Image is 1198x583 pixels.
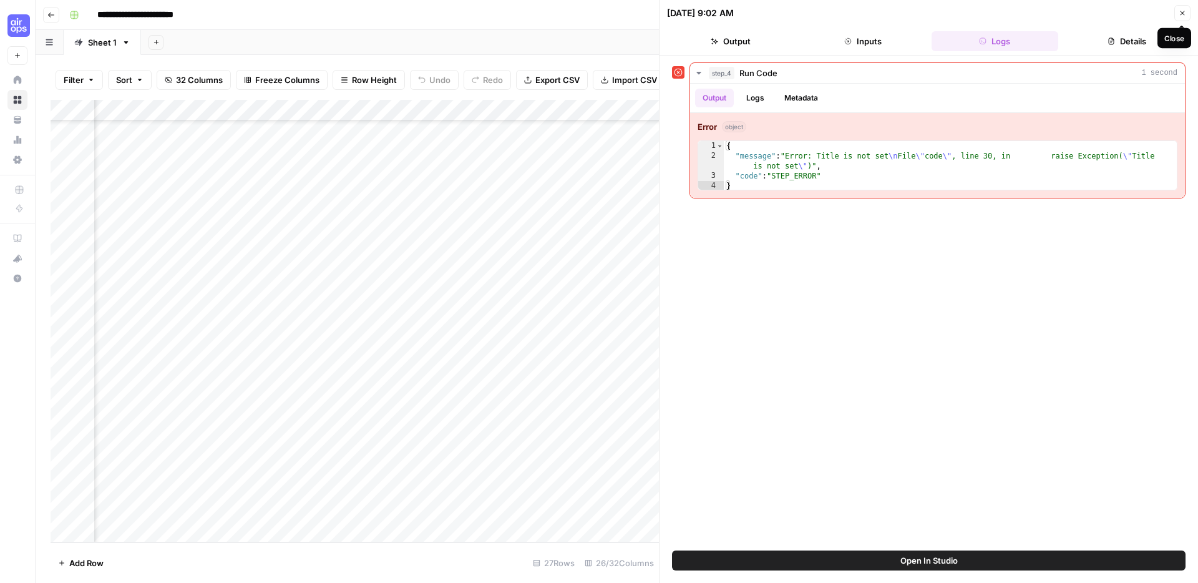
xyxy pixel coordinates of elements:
div: 2 [698,151,724,171]
span: Sort [116,74,132,86]
span: Redo [483,74,503,86]
span: Run Code [739,67,777,79]
a: AirOps Academy [7,228,27,248]
button: Undo [410,70,459,90]
a: Usage [7,130,27,150]
div: Sheet 1 [88,36,117,49]
a: Settings [7,150,27,170]
button: Row Height [333,70,405,90]
img: Cohort 4 Logo [7,14,30,37]
button: Help + Support [7,268,27,288]
button: Details [1063,31,1191,51]
div: What's new? [8,249,27,268]
button: Logs [739,89,772,107]
span: step_4 [709,67,734,79]
button: Import CSV [593,70,665,90]
a: Browse [7,90,27,110]
button: Inputs [799,31,927,51]
strong: Error [698,120,717,133]
button: Add Row [51,553,111,573]
span: Open In Studio [900,554,958,567]
button: Workspace: Cohort 4 [7,10,27,41]
span: Export CSV [535,74,580,86]
span: Filter [64,74,84,86]
button: What's new? [7,248,27,268]
button: 32 Columns [157,70,231,90]
span: object [722,121,746,132]
button: Logs [932,31,1059,51]
span: Add Row [69,557,104,569]
button: Sort [108,70,152,90]
span: Row Height [352,74,397,86]
div: [DATE] 9:02 AM [667,7,734,19]
button: Metadata [777,89,825,107]
span: Undo [429,74,450,86]
span: 1 second [1141,67,1177,79]
button: Export CSV [516,70,588,90]
button: Output [695,89,734,107]
div: 1 [698,141,724,151]
span: Freeze Columns [255,74,319,86]
a: Sheet 1 [64,30,141,55]
div: Close [1164,32,1184,44]
span: Toggle code folding, rows 1 through 4 [716,141,723,151]
a: Home [7,70,27,90]
div: 26/32 Columns [580,553,659,573]
div: 27 Rows [528,553,580,573]
button: 1 second [690,63,1185,83]
a: Your Data [7,110,27,130]
button: Redo [464,70,511,90]
button: Freeze Columns [236,70,328,90]
div: 1 second [690,84,1185,198]
span: 32 Columns [176,74,223,86]
span: Import CSV [612,74,657,86]
button: Open In Studio [672,551,1186,571]
div: 4 [698,181,724,191]
button: Filter [56,70,103,90]
div: 3 [698,171,724,181]
button: Output [667,31,794,51]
